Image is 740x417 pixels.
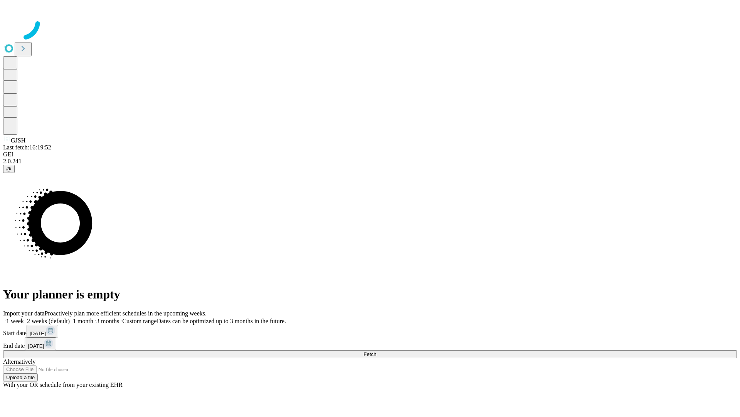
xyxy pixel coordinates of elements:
[3,165,15,173] button: @
[3,381,123,388] span: With your OR schedule from your existing EHR
[27,318,70,324] span: 2 weeks (default)
[3,358,35,365] span: Alternatively
[73,318,93,324] span: 1 month
[3,337,737,350] div: End date
[45,310,207,317] span: Proactively plan more efficient schedules in the upcoming weeks.
[96,318,119,324] span: 3 months
[28,343,44,349] span: [DATE]
[30,331,46,336] span: [DATE]
[6,318,24,324] span: 1 week
[3,151,737,158] div: GEI
[3,350,737,358] button: Fetch
[11,137,25,144] span: GJSH
[6,166,12,172] span: @
[363,351,376,357] span: Fetch
[27,325,58,337] button: [DATE]
[3,158,737,165] div: 2.0.241
[157,318,286,324] span: Dates can be optimized up to 3 months in the future.
[3,325,737,337] div: Start date
[3,310,45,317] span: Import your data
[122,318,156,324] span: Custom range
[25,337,56,350] button: [DATE]
[3,287,737,302] h1: Your planner is empty
[3,373,38,381] button: Upload a file
[3,144,51,151] span: Last fetch: 16:19:52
